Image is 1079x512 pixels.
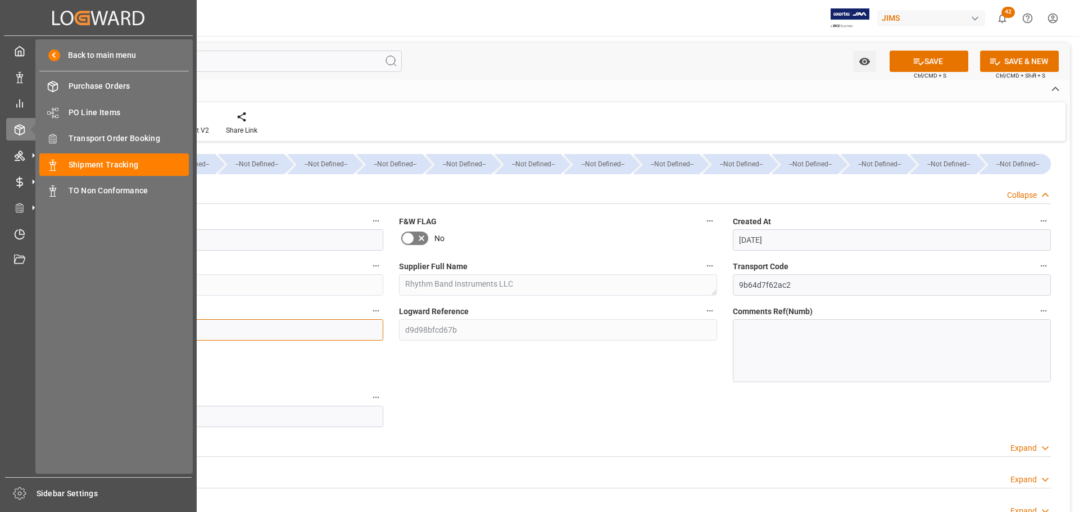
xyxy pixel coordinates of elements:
[39,101,189,123] a: PO Line Items
[831,8,869,28] img: Exertis%20JAM%20-%20Email%20Logo.jpg_1722504956.jpg
[733,216,771,228] span: Created At
[298,154,353,174] div: --Not Defined--
[69,133,189,144] span: Transport Order Booking
[369,259,383,273] button: Supplier Number
[149,154,215,174] div: --Not Defined--
[702,214,717,228] button: F&W FLAG
[60,49,136,61] span: Back to main menu
[399,274,717,296] textarea: Rhythm Band Instruments LLC
[69,159,189,171] span: Shipment Tracking
[733,306,813,318] span: Comments Ref(Numb)
[356,154,423,174] div: --Not Defined--
[633,154,700,174] div: --Not Defined--
[506,154,561,174] div: --Not Defined--
[890,51,968,72] button: SAVE
[69,107,189,119] span: PO Line Items
[877,7,990,29] button: JIMS
[229,154,284,174] div: --Not Defined--
[37,488,192,500] span: Sidebar Settings
[369,390,383,405] button: Pickup Number
[772,154,838,174] div: --Not Defined--
[877,10,985,26] div: JIMS
[287,154,353,174] div: --Not Defined--
[645,154,700,174] div: --Not Defined--
[702,154,769,174] div: --Not Defined--
[6,66,191,88] a: Data Management
[434,233,445,244] span: No
[218,154,284,174] div: --Not Defined--
[6,223,191,244] a: Timeslot Management V2
[39,153,189,175] a: Shipment Tracking
[979,154,1051,174] div: --Not Defined--
[39,128,189,149] a: Transport Order Booking
[495,154,561,174] div: --Not Defined--
[980,51,1059,72] button: SAVE & NEW
[841,154,907,174] div: --Not Defined--
[6,92,191,114] a: My Reports
[368,154,423,174] div: --Not Defined--
[1036,214,1051,228] button: Created At
[1010,474,1037,486] div: Expand
[425,154,492,174] div: --Not Defined--
[1036,259,1051,273] button: Transport Code
[1007,189,1037,201] div: Collapse
[52,51,402,72] input: Search Fields
[910,154,976,174] div: --Not Defined--
[996,71,1045,80] span: Ctrl/CMD + Shift + S
[369,214,383,228] button: JAM Reference Number
[1001,7,1015,18] span: 42
[39,75,189,97] a: Purchase Orders
[399,306,469,318] span: Logward Reference
[399,216,437,228] span: F&W FLAG
[733,261,788,273] span: Transport Code
[921,154,976,174] div: --Not Defined--
[783,154,838,174] div: --Not Defined--
[990,6,1015,31] button: show 42 new notifications
[6,40,191,62] a: My Cockpit
[69,80,189,92] span: Purchase Orders
[702,303,717,318] button: Logward Reference
[714,154,769,174] div: --Not Defined--
[914,71,946,80] span: Ctrl/CMD + S
[437,154,492,174] div: --Not Defined--
[990,154,1045,174] div: --Not Defined--
[399,261,468,273] span: Supplier Full Name
[369,303,383,318] button: JAM Shipment Number
[69,185,189,197] span: TO Non Conformance
[1015,6,1040,31] button: Help Center
[1036,303,1051,318] button: Comments Ref(Numb)
[702,259,717,273] button: Supplier Full Name
[226,125,257,135] div: Share Link
[852,154,907,174] div: --Not Defined--
[564,154,630,174] div: --Not Defined--
[1010,442,1037,454] div: Expand
[6,249,191,271] a: Document Management
[575,154,630,174] div: --Not Defined--
[733,229,1051,251] input: DD-MM-YYYY
[853,51,876,72] button: open menu
[39,180,189,202] a: TO Non Conformance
